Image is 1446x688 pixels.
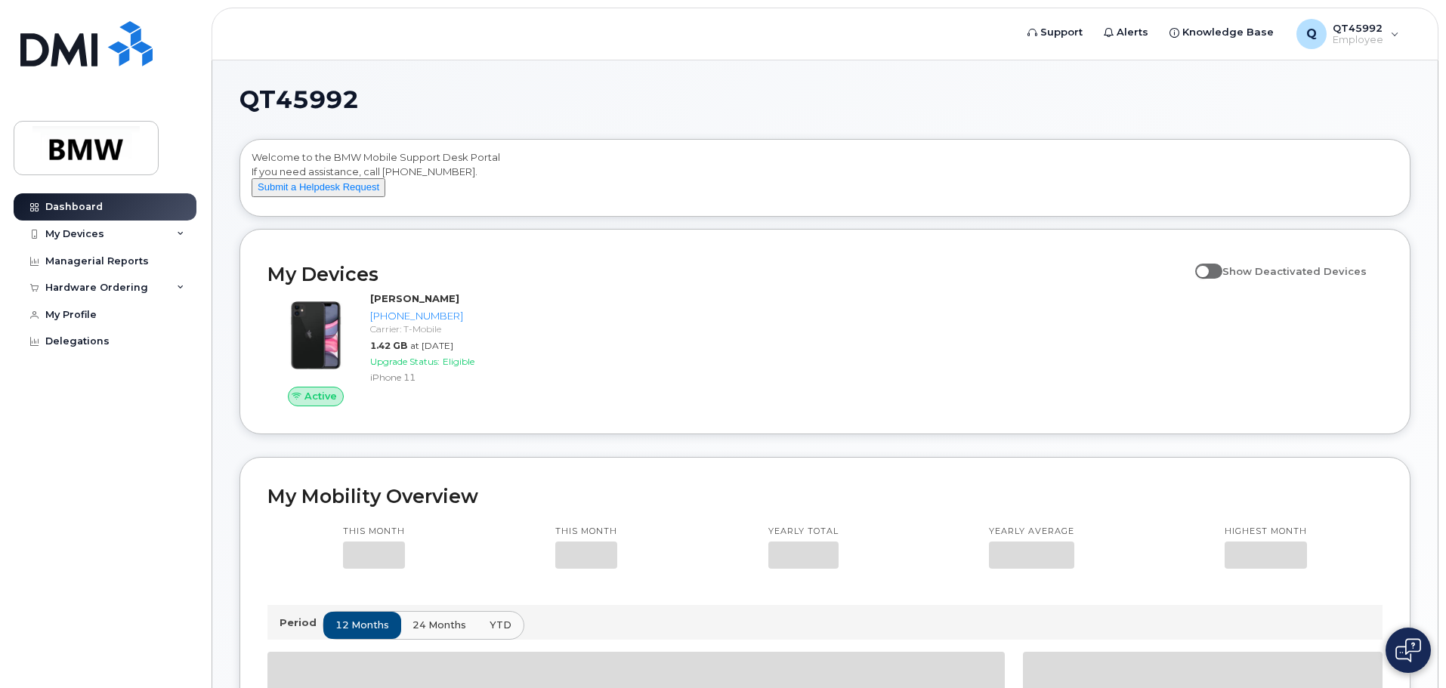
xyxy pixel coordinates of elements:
span: QT45992 [239,88,359,111]
div: iPhone 11 [370,371,527,384]
p: This month [343,526,405,538]
strong: [PERSON_NAME] [370,292,459,304]
a: Submit a Helpdesk Request [252,180,385,193]
div: Carrier: T-Mobile [370,322,527,335]
span: at [DATE] [410,340,453,351]
span: Upgrade Status: [370,356,440,367]
p: Yearly total [768,526,839,538]
span: Active [304,389,337,403]
p: Highest month [1225,526,1307,538]
p: Period [280,615,323,630]
span: 24 months [412,618,466,632]
h2: My Devices [267,263,1188,285]
span: Show Deactivated Devices [1222,265,1367,277]
p: Yearly average [989,526,1074,538]
h2: My Mobility Overview [267,485,1383,508]
a: Active[PERSON_NAME][PHONE_NUMBER]Carrier: T-Mobile1.42 GBat [DATE]Upgrade Status:EligibleiPhone 11 [267,292,533,406]
div: [PHONE_NUMBER] [370,309,527,323]
img: iPhone_11.jpg [280,299,352,372]
p: This month [555,526,617,538]
input: Show Deactivated Devices [1195,257,1207,269]
div: Welcome to the BMW Mobile Support Desk Portal If you need assistance, call [PHONE_NUMBER]. [252,150,1398,211]
span: Eligible [443,356,474,367]
span: 1.42 GB [370,340,407,351]
span: YTD [490,618,511,632]
button: Submit a Helpdesk Request [252,178,385,197]
img: Open chat [1395,638,1421,662]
